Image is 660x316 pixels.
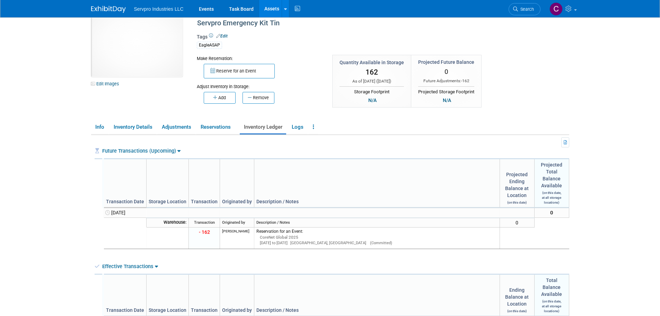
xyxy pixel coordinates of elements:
[197,78,322,90] div: Adjust Inventory in Storage:
[502,199,532,205] div: (on this date)
[243,92,274,104] button: Remove
[103,208,147,218] td: [DATE]
[534,159,569,208] td: Projected Total Balance Available
[509,3,540,15] a: Search
[220,227,254,249] td: [PERSON_NAME]
[197,55,322,62] div: Make Reservation:
[197,42,222,49] div: EagleASAP
[196,121,238,133] a: Reservations
[147,159,189,208] td: Storage Location
[220,159,254,208] td: Originated by
[204,92,236,104] button: Add
[518,7,534,12] span: Search
[220,218,254,228] td: Originated by
[537,298,567,314] div: (on this date, at all storage locations)
[418,86,474,95] div: Projected Storage Footprint
[288,241,366,245] span: [GEOGRAPHIC_DATA], [GEOGRAPHIC_DATA]
[240,121,286,133] a: Inventory Ledger
[461,78,469,83] span: -162
[550,210,553,216] span: 0
[134,6,184,12] span: Servpro Industries LLC
[102,148,181,154] a: Future Transactions (Upcoming)
[91,79,122,88] a: Edit Images
[189,159,220,208] td: Transaction
[220,274,254,316] td: Originated by
[197,33,512,53] div: Tags
[260,234,498,240] div: CoreNet Global 2025
[189,218,220,228] td: Transaction
[534,274,569,316] td: Total Balance Available
[537,189,567,205] div: (on this date, at all storage locations)
[91,6,126,13] img: ExhibitDay
[340,59,404,66] div: Quantity Available in Storage
[109,121,156,133] a: Inventory Details
[195,17,512,29] div: Servpro Emergency Kit Tin
[102,263,158,270] a: Effective Transactions
[549,2,563,16] img: Chris Chassagneux
[340,86,404,95] div: Storage Footprint
[260,240,498,246] div: [DATE] to [DATE]
[164,220,186,225] span: Warehouse:
[516,220,518,225] span: 0
[158,121,195,133] a: Adjustments
[254,218,500,228] td: Description / Notes
[340,78,404,84] div: As of [DATE] ( )
[189,274,220,316] td: Transaction
[500,274,534,316] td: Ending Balance at Location
[367,241,392,245] span: (Committed)
[204,64,275,78] button: Reserve for an Event
[418,59,474,66] div: Projected Future Balance
[500,159,534,208] td: Projected Ending Balance at Location
[103,159,147,208] td: Transaction Date
[256,229,303,234] span: Reservation for an Event:
[445,68,448,76] span: 0
[366,96,379,104] div: N/A
[103,274,147,316] td: Transaction Date
[502,307,532,314] div: (on this date)
[199,229,210,235] span: - 162
[254,159,500,208] td: Description / Notes
[91,8,183,77] img: View Images
[105,210,111,215] i: Future date
[441,96,453,104] div: N/A
[366,68,378,76] span: 162
[288,121,307,133] a: Logs
[91,121,108,133] a: Info
[254,274,500,316] td: Description / Notes
[147,274,189,316] td: Storage Location
[378,79,390,84] span: [DATE]
[216,34,228,39] a: Edit
[418,78,474,84] div: Future Adjustments:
